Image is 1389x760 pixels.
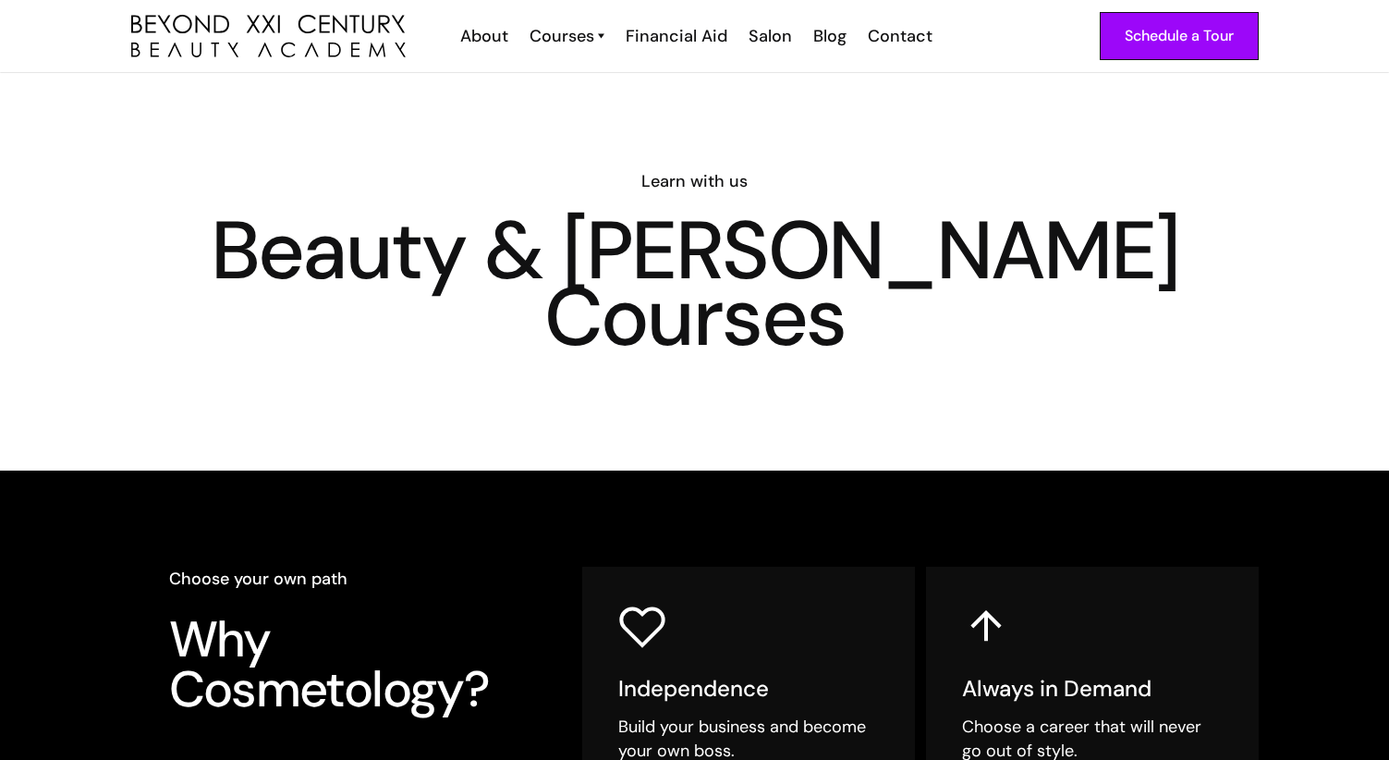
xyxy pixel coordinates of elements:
h5: Independence [618,675,879,703]
h3: Why Cosmetology? [169,615,530,715]
div: Blog [813,24,847,48]
div: Contact [868,24,932,48]
img: heart icon [618,603,666,651]
div: Courses [530,24,594,48]
a: Schedule a Tour [1100,12,1259,60]
h5: Always in Demand [962,675,1223,703]
a: Salon [737,24,801,48]
a: Courses [530,24,604,48]
a: Blog [801,24,856,48]
h6: Learn with us [131,169,1259,193]
img: up arrow [962,603,1010,651]
img: beyond 21st century beauty academy logo [131,15,406,58]
div: About [460,24,508,48]
h1: Beauty & [PERSON_NAME] Courses [131,217,1259,350]
a: Financial Aid [614,24,737,48]
a: home [131,15,406,58]
div: Salon [749,24,792,48]
h6: Choose your own path [169,567,530,591]
a: Contact [856,24,942,48]
a: About [448,24,518,48]
div: Schedule a Tour [1125,24,1234,48]
div: Financial Aid [626,24,727,48]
